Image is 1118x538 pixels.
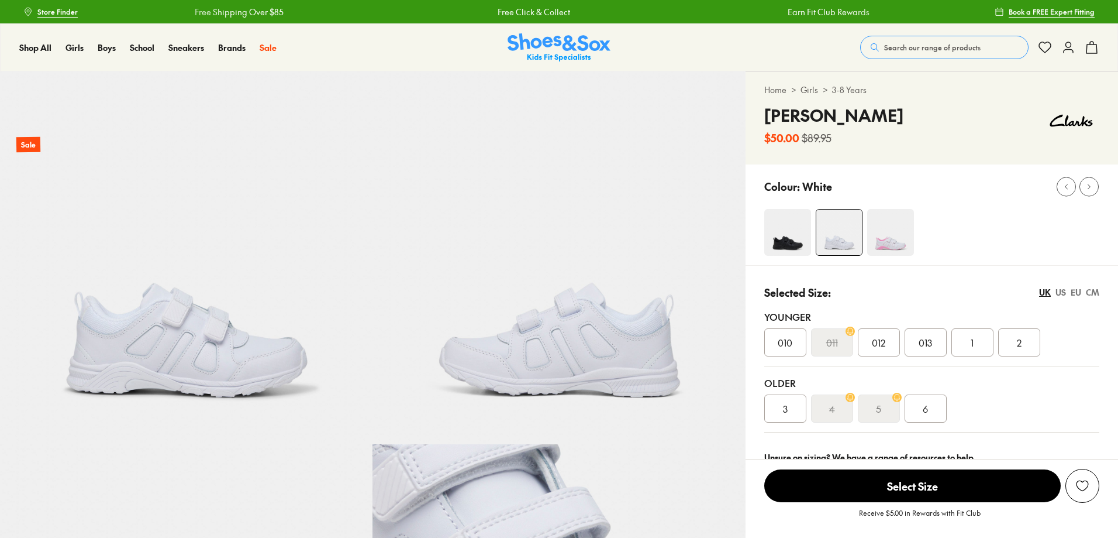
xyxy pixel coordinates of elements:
[764,451,1099,464] div: Unsure on sizing? We have a range of resources to help
[218,42,246,54] a: Brands
[816,210,862,255] img: 4-475012_1
[19,42,51,54] a: Shop All
[860,36,1029,59] button: Search our range of products
[832,84,867,96] a: 3-8 Years
[764,84,786,96] a: Home
[98,42,116,54] a: Boys
[764,103,903,128] h4: [PERSON_NAME]
[800,84,818,96] a: Girls
[168,42,204,54] a: Sneakers
[1065,469,1099,503] button: Add to Wishlist
[859,508,981,529] p: Receive $5.00 in Rewards with Fit Club
[218,42,246,53] span: Brands
[778,335,792,349] span: 010
[765,6,847,18] a: Earn Fit Club Rewards
[764,209,811,256] img: 4-475014_1
[919,335,932,349] span: 013
[1039,286,1051,299] div: UK
[783,402,788,416] span: 3
[826,335,838,349] s: 011
[764,179,800,194] p: Colour:
[508,33,610,62] img: SNS_Logo_Responsive.svg
[130,42,154,53] span: School
[829,402,835,416] s: 4
[372,71,745,444] img: 5-475015_1
[1071,286,1081,299] div: EU
[260,42,277,54] a: Sale
[876,402,881,416] s: 5
[65,42,84,54] a: Girls
[764,285,831,300] p: Selected Size:
[130,42,154,54] a: School
[98,42,116,53] span: Boys
[764,376,1099,390] div: Older
[764,130,799,146] b: $50.00
[172,6,261,18] a: Free Shipping Over $85
[1017,335,1022,349] span: 2
[260,42,277,53] span: Sale
[802,179,832,194] p: White
[867,209,914,256] img: 4-475013_1
[802,130,831,146] s: $89.95
[971,335,974,349] span: 1
[23,1,78,22] a: Store Finder
[1009,6,1095,17] span: Book a FREE Expert Fitting
[19,42,51,53] span: Shop All
[872,335,885,349] span: 012
[1055,286,1066,299] div: US
[764,310,1099,324] div: Younger
[1043,103,1099,138] img: Vendor logo
[65,42,84,53] span: Girls
[1086,286,1099,299] div: CM
[764,469,1061,503] button: Select Size
[764,84,1099,96] div: > >
[995,1,1095,22] a: Book a FREE Expert Fitting
[508,33,610,62] a: Shoes & Sox
[923,402,928,416] span: 6
[16,137,40,153] p: Sale
[884,42,981,53] span: Search our range of products
[37,6,78,17] span: Store Finder
[168,42,204,53] span: Sneakers
[475,6,548,18] a: Free Click & Collect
